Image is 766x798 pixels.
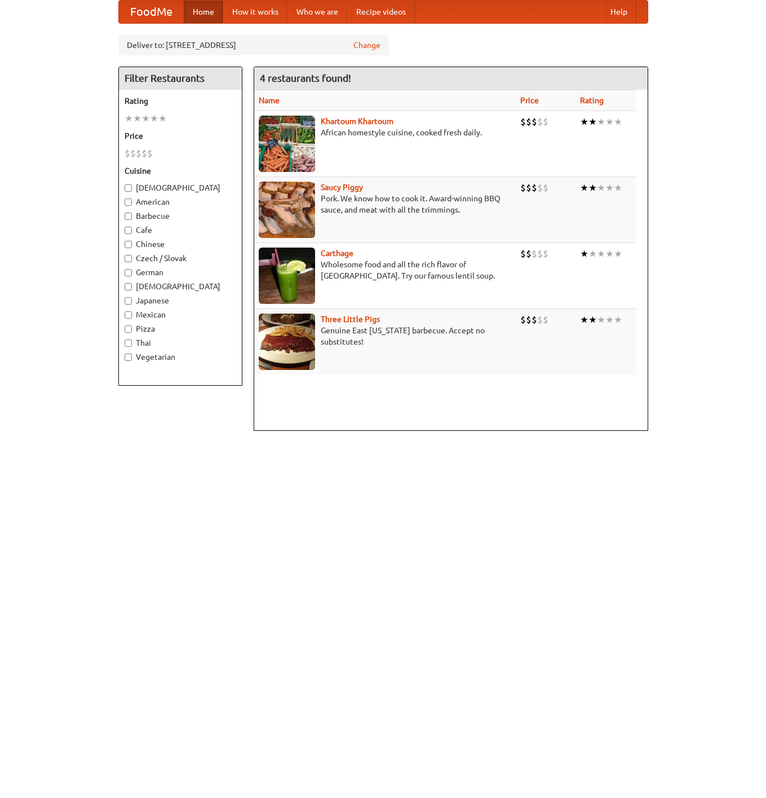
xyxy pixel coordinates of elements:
[532,116,537,128] li: $
[125,224,236,236] label: Cafe
[532,182,537,194] li: $
[580,314,588,326] li: ★
[184,1,223,23] a: Home
[543,116,548,128] li: $
[259,314,315,370] img: littlepigs.jpg
[125,323,236,334] label: Pizza
[130,147,136,160] li: $
[614,182,622,194] li: ★
[125,325,132,333] input: Pizza
[259,116,315,172] img: khartoum.jpg
[614,248,622,260] li: ★
[520,96,539,105] a: Price
[580,96,604,105] a: Rating
[580,248,588,260] li: ★
[543,314,548,326] li: $
[125,130,236,142] h5: Price
[259,127,511,138] p: African homestyle cuisine, cooked fresh daily.
[125,354,132,361] input: Vegetarian
[125,165,236,177] h5: Cuisine
[526,116,532,128] li: $
[125,337,236,349] label: Thai
[133,112,141,125] li: ★
[588,248,597,260] li: ★
[147,147,153,160] li: $
[520,182,526,194] li: $
[614,116,622,128] li: ★
[597,248,605,260] li: ★
[118,35,389,55] div: Deliver to: [STREET_ADDRESS]
[321,249,353,258] a: Carthage
[543,248,548,260] li: $
[532,314,537,326] li: $
[158,112,167,125] li: ★
[125,196,236,208] label: American
[125,239,236,250] label: Chinese
[125,241,132,248] input: Chinese
[125,95,236,107] h5: Rating
[353,39,380,51] a: Change
[605,182,614,194] li: ★
[125,267,236,278] label: German
[125,253,236,264] label: Czech / Slovak
[597,182,605,194] li: ★
[125,182,236,193] label: [DEMOGRAPHIC_DATA]
[526,248,532,260] li: $
[520,248,526,260] li: $
[136,147,141,160] li: $
[537,248,543,260] li: $
[580,116,588,128] li: ★
[125,269,132,276] input: German
[125,309,236,320] label: Mexican
[125,112,133,125] li: ★
[605,314,614,326] li: ★
[520,116,526,128] li: $
[588,116,597,128] li: ★
[588,182,597,194] li: ★
[580,182,588,194] li: ★
[125,283,132,290] input: [DEMOGRAPHIC_DATA]
[119,67,242,90] h4: Filter Restaurants
[259,325,511,347] p: Genuine East [US_STATE] barbecue. Accept no substitutes!
[321,315,380,324] a: Three Little Pigs
[520,314,526,326] li: $
[150,112,158,125] li: ★
[532,248,537,260] li: $
[259,182,315,238] img: saucy.jpg
[537,116,543,128] li: $
[543,182,548,194] li: $
[588,314,597,326] li: ★
[605,248,614,260] li: ★
[597,116,605,128] li: ★
[614,314,622,326] li: ★
[125,213,132,220] input: Barbecue
[125,227,132,234] input: Cafe
[601,1,636,23] a: Help
[125,210,236,222] label: Barbecue
[526,182,532,194] li: $
[125,340,132,347] input: Thai
[125,199,132,206] input: American
[321,183,363,192] a: Saucy Piggy
[537,314,543,326] li: $
[141,147,147,160] li: $
[141,112,150,125] li: ★
[259,193,511,215] p: Pork. We know how to cook it. Award-winning BBQ sauce, and meat with all the trimmings.
[259,248,315,304] img: carthage.jpg
[125,255,132,262] input: Czech / Slovak
[125,351,236,363] label: Vegetarian
[597,314,605,326] li: ★
[119,1,184,23] a: FoodMe
[125,281,236,292] label: [DEMOGRAPHIC_DATA]
[125,311,132,319] input: Mexican
[125,184,132,192] input: [DEMOGRAPHIC_DATA]
[321,117,393,126] a: Khartoum Khartoum
[526,314,532,326] li: $
[537,182,543,194] li: $
[259,259,511,281] p: Wholesome food and all the rich flavor of [GEOGRAPHIC_DATA]. Try our famous lentil soup.
[125,295,236,306] label: Japanese
[260,73,351,83] ng-pluralize: 4 restaurants found!
[347,1,415,23] a: Recipe videos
